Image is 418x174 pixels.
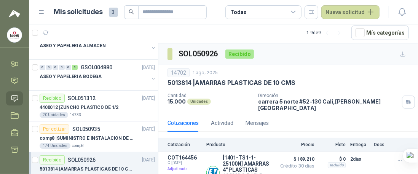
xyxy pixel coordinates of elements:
p: comp8 [72,143,84,149]
p: GSOL004880 [81,65,112,70]
div: Recibido [225,49,254,59]
p: [DATE] [142,64,155,71]
p: comp8 | SUMINISTRO E INSTALACION DE LINEAS DE VIDA [40,135,134,142]
a: RecibidoSOL051312[DATE] 4400012 |ZUNCHO PLASTICO DE 1/220 Unidades14733 [29,91,158,121]
div: 9 [72,65,78,70]
p: carrera 5 norte #52-130 Cali , [PERSON_NAME][GEOGRAPHIC_DATA] [258,98,399,111]
p: ASEO Y PAPELERIA BODEGA [40,73,102,80]
div: Unidades [187,99,211,105]
div: 0 [40,65,45,70]
p: Dirección [258,93,399,98]
p: Flete [319,142,346,147]
p: Producto [206,142,272,147]
a: Por cotizarSOL050935[DATE] comp8 |SUMINISTRO E INSTALACION DE LINEAS DE VIDA174 Unidadescomp8 [29,121,158,152]
p: Docs [374,142,389,147]
span: search [129,9,134,14]
p: [DATE] [142,156,155,164]
a: 0 0 0 0 0 9 GSOL004882[DATE] ASEO Y PAPELERIA ALMACEN [40,32,156,56]
h1: Mis solicitudes [54,6,103,18]
div: Actividad [211,119,233,127]
div: 0 [53,65,58,70]
a: 0 0 0 0 0 9 GSOL004880[DATE] ASEO Y PAPELERIA BODEGA [40,63,156,87]
p: Precio [276,142,314,147]
p: [DATE] [142,126,155,133]
p: 1 ago, 2025 [193,69,218,77]
img: Logo peakr [9,9,20,18]
div: Cotizaciones [168,119,199,127]
button: Mís categorías [351,26,409,40]
div: 20 Unidades [40,112,68,118]
p: SOL050926 [68,157,96,163]
div: 0 [65,65,71,70]
p: [DATE] [142,95,155,102]
h3: SOL050926 [179,48,219,60]
span: Crédito 30 días [276,164,314,168]
p: ASEO Y PAPELERIA ALMACEN [40,42,106,49]
button: Nueva solicitud [321,5,380,19]
img: Company Logo [7,28,22,42]
div: Por cotizar [40,125,69,134]
p: $ 0 [319,155,346,164]
p: SOL050935 [72,126,100,132]
p: 5013814 | AMARRAS PLASTICAS DE 10 CMS [40,166,134,173]
div: 1 - 9 de 9 [306,27,345,39]
div: Recibido [40,94,65,103]
div: 174 Unidades [40,143,70,149]
div: 14702 [168,68,190,77]
p: 14733 [70,112,81,118]
div: Incluido [328,162,346,168]
p: 15.000 [168,98,186,105]
div: Mensajes [246,119,269,127]
p: Cantidad [168,93,252,98]
div: 0 [59,65,65,70]
p: COT164456 [168,155,202,161]
p: Adjudicada [168,165,202,173]
span: 3 [109,8,118,17]
span: C: [DATE] [168,161,202,165]
p: 2 días [350,155,369,164]
div: Todas [230,8,246,16]
div: 0 [46,65,52,70]
p: Entrega [350,142,369,147]
p: 5013814 | AMARRAS PLASTICAS DE 10 CMS [168,79,295,87]
p: Cotización [168,142,202,147]
p: SOL051312 [68,96,96,101]
p: 4400012 | ZUNCHO PLASTICO DE 1/2 [40,104,118,111]
span: $ 189.210 [276,155,314,164]
div: Recibido [40,155,65,164]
